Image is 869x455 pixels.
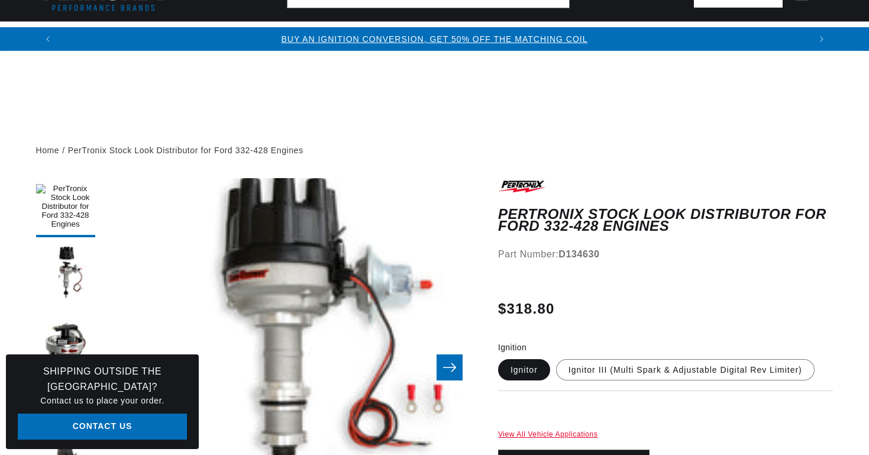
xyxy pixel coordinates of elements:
[498,359,550,380] label: Ignitor
[18,394,187,407] p: Contact us to place your order.
[500,22,589,50] summary: Engine Swaps
[281,34,587,44] a: BUY AN IGNITION CONVERSION, GET 50% OFF THE MATCHING COIL
[437,354,463,380] button: Slide right
[498,298,555,320] span: $318.80
[498,430,598,438] a: View All Vehicle Applications
[60,33,810,46] div: 1 of 3
[18,364,187,394] h3: Shipping Outside the [GEOGRAPHIC_DATA]?
[18,414,187,440] a: Contact Us
[60,33,810,46] div: Announcement
[163,22,294,50] summary: Coils & Distributors
[558,249,599,259] strong: D134630
[7,27,863,51] slideshow-component: Translation missing: en.sections.announcements.announcement_bar
[36,178,95,237] button: Load image 1 in gallery view
[68,144,303,157] a: PerTronix Stock Look Distributor for Ford 332-428 Engines
[810,27,834,51] button: Translation missing: en.sections.announcements.next_announcement
[498,208,834,233] h1: PerTronix Stock Look Distributor for Ford 332-428 Engines
[294,22,499,50] summary: Headers, Exhausts & Components
[498,247,834,262] div: Part Number:
[36,144,834,157] nav: breadcrumbs
[36,243,95,302] button: Load image 2 in gallery view
[706,22,818,50] summary: Spark Plug Wires
[498,341,528,354] legend: Ignition
[589,22,706,50] summary: Battery Products
[36,22,164,50] summary: Ignition Conversions
[36,308,95,367] button: Load image 3 in gallery view
[36,27,60,51] button: Translation missing: en.sections.announcements.previous_announcement
[36,144,60,157] a: Home
[556,359,815,380] label: Ignitor III (Multi Spark & Adjustable Digital Rev Limiter)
